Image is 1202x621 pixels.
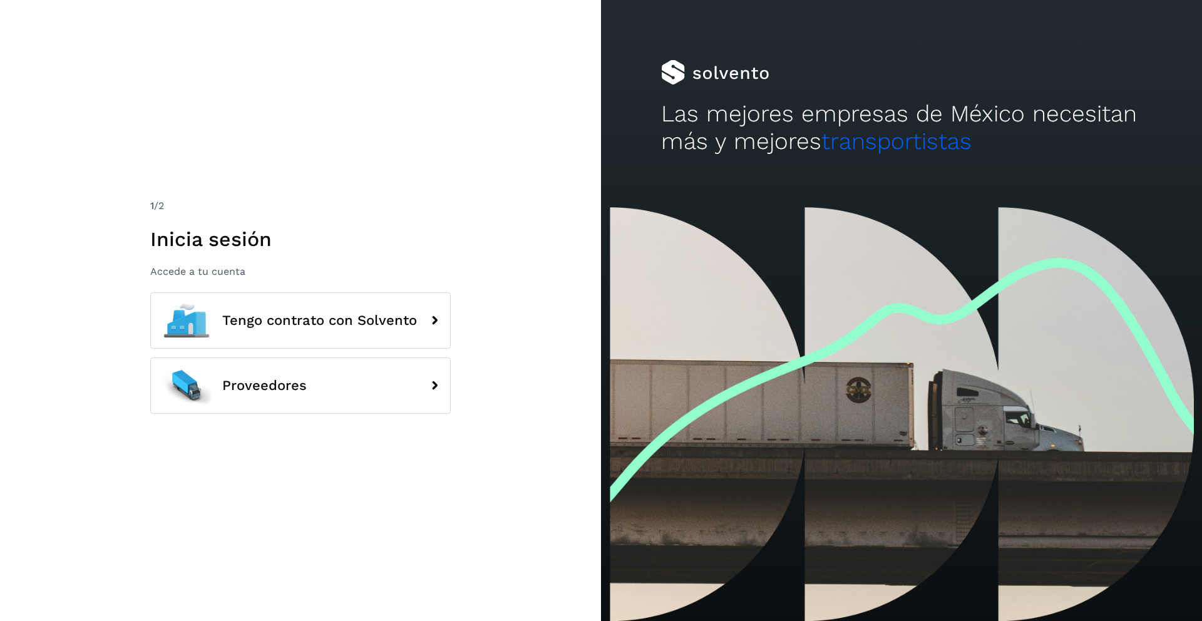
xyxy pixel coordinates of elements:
h1: Inicia sesión [150,227,451,251]
span: Proveedores [222,378,307,393]
span: Tengo contrato con Solvento [222,313,417,328]
div: /2 [150,198,451,213]
button: Proveedores [150,357,451,414]
button: Tengo contrato con Solvento [150,292,451,349]
p: Accede a tu cuenta [150,265,451,277]
span: transportistas [821,128,972,155]
h2: Las mejores empresas de México necesitan más y mejores [661,100,1142,156]
span: 1 [150,200,154,212]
